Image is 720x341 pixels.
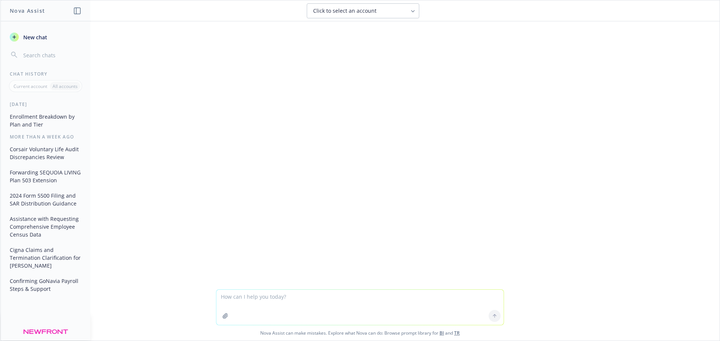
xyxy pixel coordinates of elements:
input: Search chats [22,50,81,60]
button: Confirming GoNavia Payroll Steps & Support [7,275,84,295]
div: More than a week ago [1,134,90,140]
button: Assistance with Requesting Comprehensive Employee Census Data [7,213,84,241]
h1: Nova Assist [10,7,45,15]
a: BI [439,330,444,336]
span: Click to select an account [313,7,376,15]
button: New chat [7,30,84,44]
button: Corsair Voluntary Life Audit Discrepancies Review [7,143,84,163]
p: Current account [13,83,47,89]
span: Nova Assist can make mistakes. Explore what Nova can do: Browse prompt library for and [3,325,717,341]
button: 2024 Form 5500 Filing and SAR Distribution Guidance [7,189,84,210]
button: Enrollment Breakdown by Plan and Tier [7,110,84,131]
button: Forwarding SEQUOIA LIVING Plan 503 Extension [7,166,84,186]
p: All accounts [52,83,78,89]
span: New chat [22,33,47,41]
button: Cigna Claims and Termination Clarification for [PERSON_NAME] [7,244,84,272]
div: [DATE] [1,101,90,107]
button: Click to select an account [307,3,419,18]
a: TR [454,330,460,336]
div: Chat History [1,71,90,77]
